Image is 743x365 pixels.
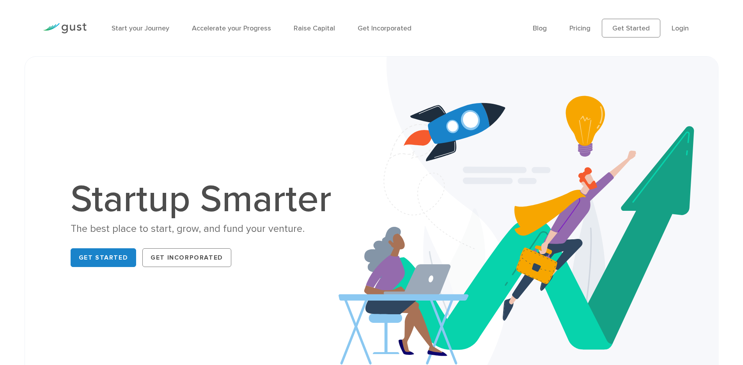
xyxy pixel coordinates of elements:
img: Gust Logo [43,23,87,34]
a: Blog [533,24,547,32]
a: Get Started [602,19,660,37]
a: Login [672,24,689,32]
a: Raise Capital [294,24,335,32]
a: Pricing [569,24,590,32]
div: The best place to start, grow, and fund your venture. [71,222,340,236]
a: Accelerate your Progress [192,24,271,32]
a: Get Incorporated [358,24,411,32]
h1: Startup Smarter [71,181,340,218]
a: Start your Journey [112,24,169,32]
a: Get Incorporated [142,248,231,267]
a: Get Started [71,248,137,267]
